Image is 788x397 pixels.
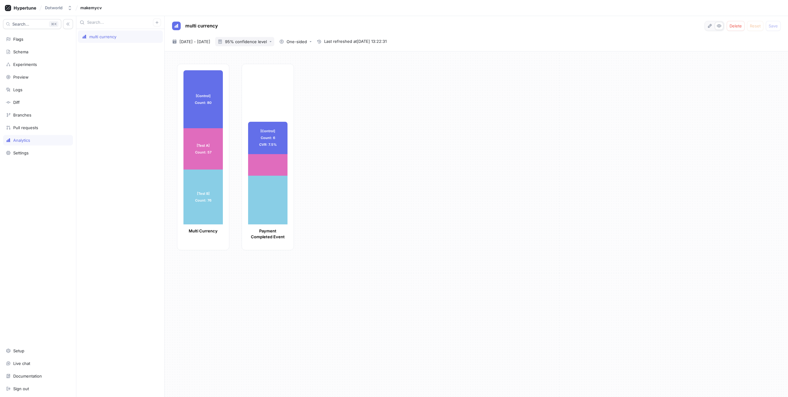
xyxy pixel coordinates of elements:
[80,6,102,10] span: makemycv
[13,113,31,117] div: Branches
[730,24,742,28] span: Delete
[248,122,287,154] div: [Control] Count: 6 CVR: 7.5%
[13,62,37,67] div: Experiments
[766,21,781,31] button: Save
[13,125,38,130] div: Pull requests
[183,228,223,234] p: Multi Currency
[13,100,20,105] div: Diff
[248,228,287,240] p: Payment Completed Event
[13,87,22,92] div: Logs
[215,37,274,46] button: 95% confidence level
[13,37,23,42] div: Flags
[49,21,58,27] div: K
[13,150,29,155] div: Settings
[89,34,116,39] div: multi currency
[13,138,30,143] div: Analytics
[87,19,153,26] input: Search...
[747,21,763,31] button: Reset
[727,21,745,31] button: Delete
[183,128,223,170] div: [Test A] Count: 57
[13,348,24,353] div: Setup
[13,49,28,54] div: Schema
[277,37,314,46] button: One-sided
[13,75,29,80] div: Preview
[287,40,307,44] div: One-sided
[769,24,778,28] span: Save
[3,371,73,381] a: Documentation
[13,386,29,391] div: Sign out
[183,70,223,128] div: [Control] Count: 80
[324,39,387,45] span: Last refreshed at [DATE] 13:22:31
[42,3,75,13] button: Dotworld
[12,22,29,26] span: Search...
[225,40,267,44] div: 95% confidence level
[13,374,42,379] div: Documentation
[750,24,761,28] span: Reset
[183,170,223,224] div: [Test B] Count: 76
[3,19,61,29] button: Search...K
[13,361,30,366] div: Live chat
[45,5,62,10] div: Dotworld
[185,23,218,28] span: multi currency
[179,39,210,45] span: [DATE] - [DATE]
